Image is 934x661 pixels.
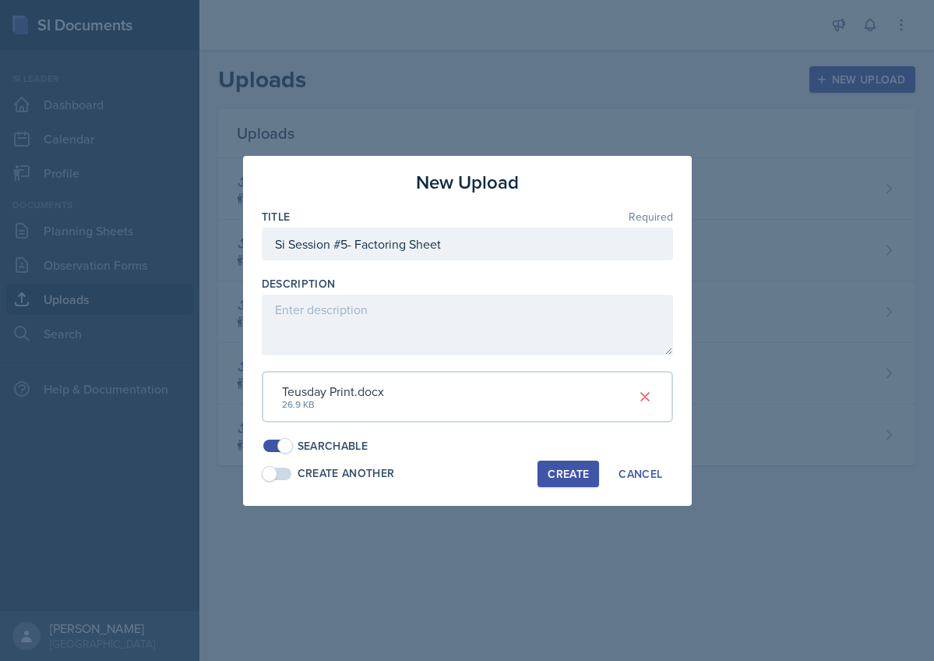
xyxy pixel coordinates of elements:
[608,461,672,487] button: Cancel
[629,211,673,222] span: Required
[262,228,673,260] input: Enter title
[619,468,662,480] div: Cancel
[298,465,395,482] div: Create Another
[262,276,336,292] label: Description
[548,468,589,480] div: Create
[298,438,368,454] div: Searchable
[416,168,519,196] h3: New Upload
[282,382,384,401] div: Teusday Print.docx
[282,398,384,412] div: 26.9 KB
[537,461,599,487] button: Create
[262,209,291,224] label: Title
